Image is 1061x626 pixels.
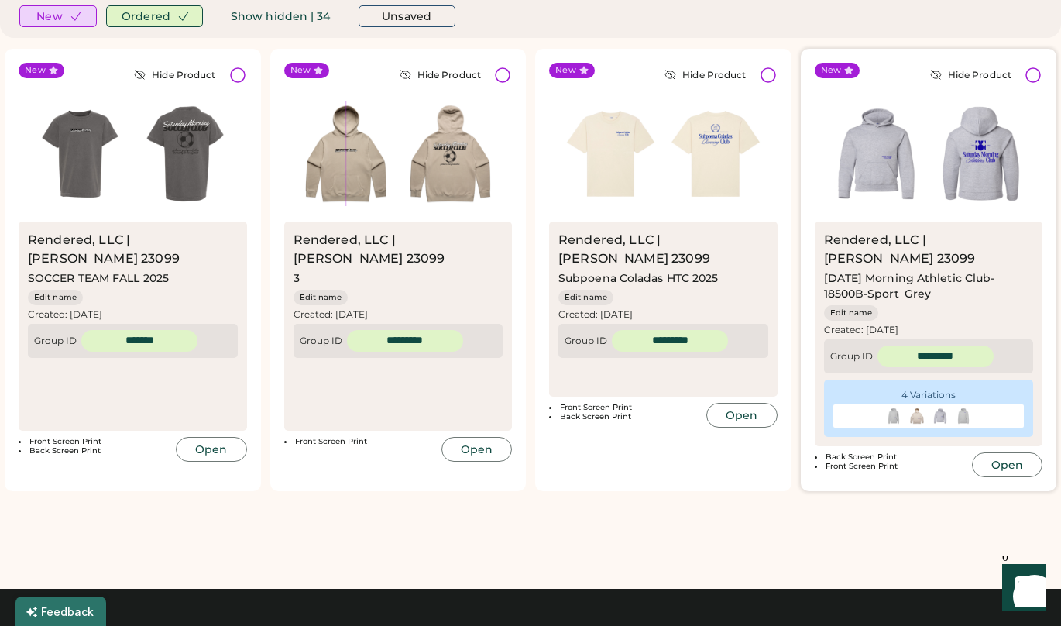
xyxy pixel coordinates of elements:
[908,408,925,425] img: generate-image
[885,408,902,425] img: generate-image
[830,350,873,363] div: Group ID
[441,437,512,462] button: Open
[972,452,1042,477] button: Open
[294,271,371,287] div: 3
[558,231,768,268] div: Rendered, LLC | [PERSON_NAME] 23099
[28,271,169,287] div: SOCCER TEAM FALL 2025
[821,64,842,77] div: New
[28,101,132,206] img: generate-image
[19,437,171,446] li: Front Screen Print
[955,408,972,425] img: generate-image
[932,408,949,425] img: generate-image
[294,231,503,268] div: Rendered, LLC | [PERSON_NAME] 23099
[549,403,702,412] li: Front Screen Print
[824,324,1034,336] div: Created: [DATE]
[132,101,237,206] img: generate-image
[706,403,777,428] button: Open
[663,101,767,206] img: generate-image
[815,462,967,471] li: Front Screen Print
[387,63,493,88] button: Hide Product
[28,308,238,321] div: Created: [DATE]
[987,556,1054,623] iframe: Front Chat
[901,389,956,401] div: 4 Variations
[824,305,879,321] button: Edit name
[558,271,719,287] div: Subpoena Coladas HTC 2025
[565,335,607,347] div: Group ID
[815,452,967,462] li: Back Screen Print
[824,101,929,206] img: generate-image
[212,4,349,29] button: Show hidden | 34
[19,5,97,27] button: New
[652,63,758,88] button: Hide Product
[824,231,1034,268] div: Rendered, LLC | [PERSON_NAME] 23099
[824,271,1034,302] div: [DATE] Morning Athletic Club-18500B-Sport_Grey
[294,101,398,206] img: generate-image
[284,437,437,446] li: Front Screen Print
[300,335,342,347] div: Group ID
[549,412,702,421] li: Back Screen Print
[555,64,576,77] div: New
[28,231,238,268] div: Rendered, LLC | [PERSON_NAME] 23099
[558,101,663,206] img: generate-image
[398,101,503,206] img: generate-image
[929,101,1033,206] img: generate-image
[290,64,311,77] div: New
[25,64,46,77] div: New
[122,63,228,88] button: Hide Product
[19,446,171,456] li: Back Screen Print
[294,290,349,305] button: Edit name
[28,290,83,305] button: Edit name
[34,335,77,347] div: Group ID
[918,63,1024,88] button: Hide Product
[558,290,613,305] button: Edit name
[176,437,246,462] button: Open
[294,308,503,321] div: Created: [DATE]
[558,308,768,321] div: Created: [DATE]
[106,5,203,27] button: Ordered
[359,5,455,27] button: Unsaved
